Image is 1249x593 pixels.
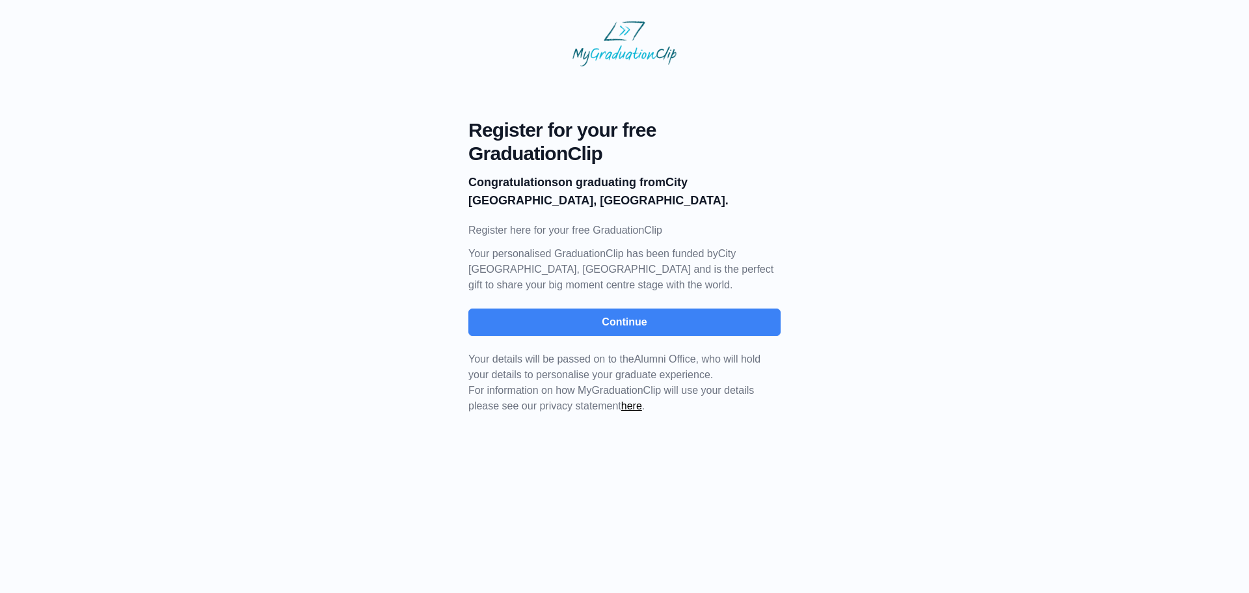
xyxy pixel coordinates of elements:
p: on graduating from City [GEOGRAPHIC_DATA], [GEOGRAPHIC_DATA]. [468,173,781,210]
p: Your personalised GraduationClip has been funded by City [GEOGRAPHIC_DATA], [GEOGRAPHIC_DATA] and... [468,246,781,293]
b: Congratulations [468,176,558,189]
p: Register here for your free GraduationClip [468,223,781,238]
a: here [621,400,642,411]
span: GraduationClip [468,142,781,165]
button: Continue [468,309,781,336]
span: For information on how MyGraduationClip will use your details please see our privacy statement . [468,353,760,411]
span: Your details will be passed on to the , who will hold your details to personalise your graduate e... [468,353,760,380]
span: Alumni Office [634,353,696,365]
span: Register for your free [468,118,781,142]
img: MyGraduationClip [572,21,677,66]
